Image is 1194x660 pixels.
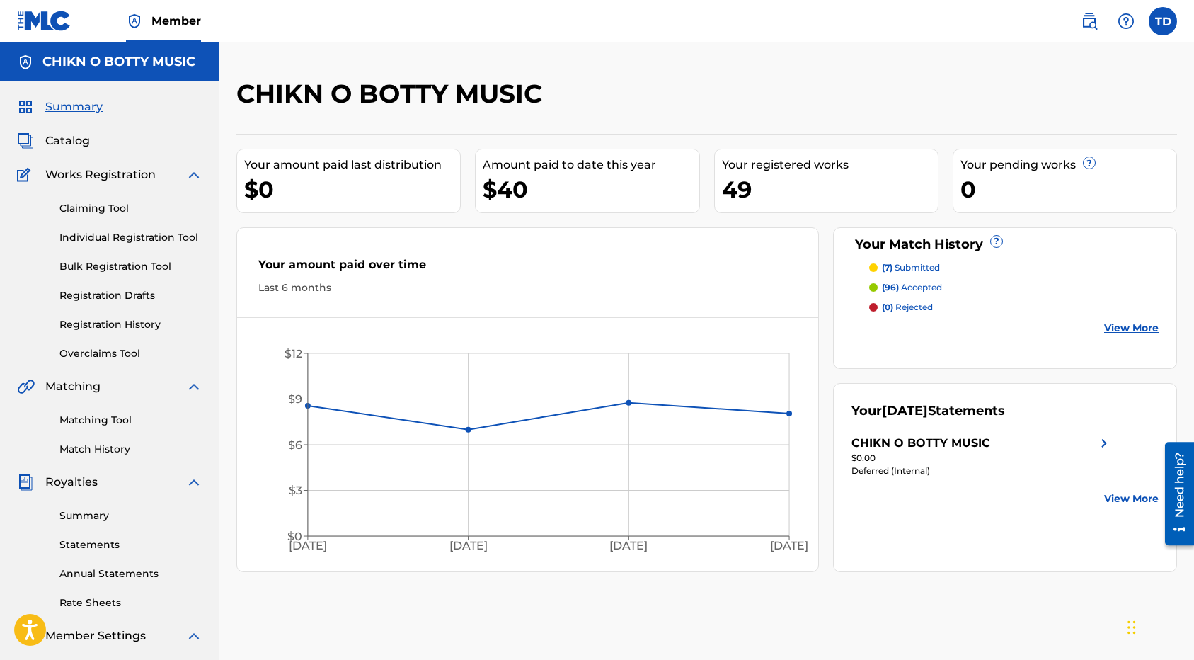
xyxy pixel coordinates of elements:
[185,627,202,644] img: expand
[17,11,71,31] img: MLC Logo
[289,484,302,497] tspan: $3
[851,452,1113,465] div: $0.00
[17,54,34,71] img: Accounts
[1096,435,1113,452] img: right chevron icon
[882,261,940,274] p: submitted
[288,392,302,406] tspan: $9
[59,596,202,610] a: Rate Sheets
[59,442,202,457] a: Match History
[1118,13,1135,30] img: help
[882,282,899,292] span: (96)
[185,166,202,183] img: expand
[17,378,35,395] img: Matching
[17,166,35,183] img: Works Registration
[1104,491,1159,506] a: View More
[869,281,1159,294] a: (96) accepted
[59,567,202,581] a: Annual Statements
[59,346,202,361] a: Overclaims Tool
[59,288,202,303] a: Registration Drafts
[45,627,146,644] span: Member Settings
[851,402,1005,421] div: Your Statements
[851,435,990,452] div: CHIKN O BOTTY MUSIC
[288,438,302,452] tspan: $6
[449,540,488,553] tspan: [DATE]
[869,301,1159,314] a: (0) rejected
[610,540,648,553] tspan: [DATE]
[59,537,202,552] a: Statements
[1149,7,1177,35] div: User Menu
[1075,7,1103,35] a: Public Search
[722,173,938,205] div: 49
[285,347,302,360] tspan: $12
[1084,157,1095,169] span: ?
[45,166,156,183] span: Works Registration
[17,98,34,115] img: Summary
[59,508,202,523] a: Summary
[236,78,549,110] h2: CHIKN O BOTTY MUSIC
[851,235,1159,254] div: Your Match History
[17,98,103,115] a: SummarySummary
[851,435,1113,477] a: CHIKN O BOTTY MUSICright chevron icon$0.00Deferred (Internal)
[45,98,103,115] span: Summary
[991,236,1002,247] span: ?
[17,474,34,491] img: Royalties
[59,413,202,428] a: Matching Tool
[1123,592,1194,660] iframe: Chat Widget
[126,13,143,30] img: Top Rightsholder
[151,13,201,29] span: Member
[59,230,202,245] a: Individual Registration Tool
[17,132,90,149] a: CatalogCatalog
[1104,321,1159,336] a: View More
[45,132,90,149] span: Catalog
[59,317,202,332] a: Registration History
[483,157,699,173] div: Amount paid to date this year
[287,530,302,543] tspan: $0
[244,157,460,173] div: Your amount paid last distribution
[185,378,202,395] img: expand
[1081,13,1098,30] img: search
[59,259,202,274] a: Bulk Registration Tool
[882,262,892,273] span: (7)
[882,403,928,419] span: [DATE]
[869,261,1159,274] a: (7) submitted
[483,173,699,205] div: $40
[882,301,933,314] p: rejected
[722,157,938,173] div: Your registered works
[59,201,202,216] a: Claiming Tool
[289,540,327,553] tspan: [DATE]
[45,378,101,395] span: Matching
[1127,606,1136,649] div: Drag
[1112,7,1140,35] div: Help
[882,302,893,312] span: (0)
[258,280,797,295] div: Last 6 months
[882,281,942,294] p: accepted
[185,474,202,491] img: expand
[851,465,1113,477] div: Deferred (Internal)
[244,173,460,205] div: $0
[42,54,195,70] h5: CHIKN O BOTTY MUSIC
[960,157,1176,173] div: Your pending works
[1154,436,1194,550] iframe: Resource Center
[771,540,809,553] tspan: [DATE]
[258,256,797,280] div: Your amount paid over time
[45,474,98,491] span: Royalties
[960,173,1176,205] div: 0
[17,132,34,149] img: Catalog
